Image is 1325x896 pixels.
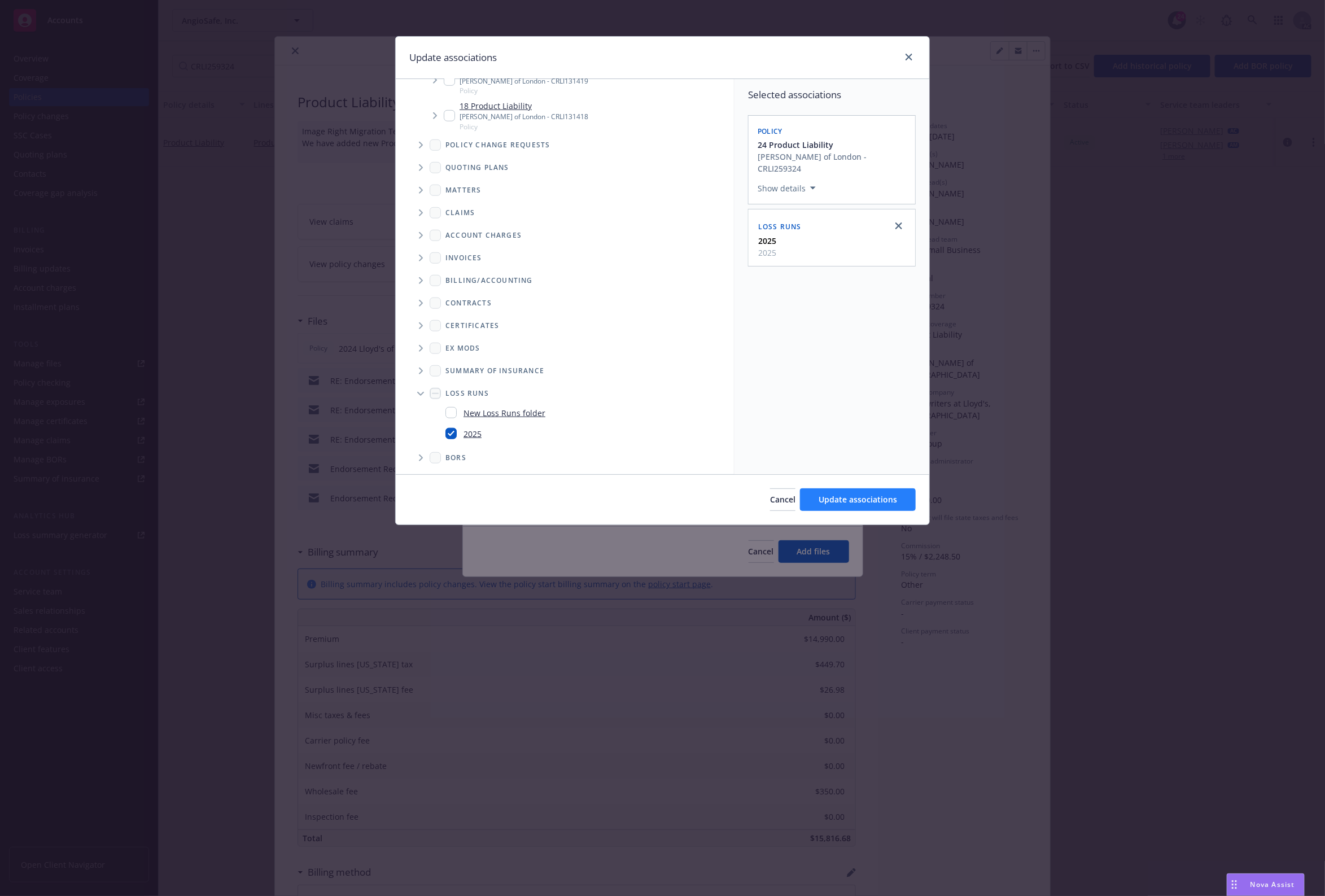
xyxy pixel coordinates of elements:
a: 2025 [463,428,482,440]
span: Summary of insurance [445,368,544,374]
span: BORs [445,454,466,461]
span: Update associations [819,494,897,505]
span: Loss Runs [445,390,489,397]
a: New Loss Runs folder [463,407,545,419]
div: Drag to move [1227,874,1241,895]
div: Folder Tree Example [396,269,734,469]
button: Nova Assist [1227,873,1305,896]
span: Nova Assist [1250,880,1295,889]
button: Cancel [770,488,795,511]
button: Update associations [800,488,916,511]
span: Ex Mods [445,345,480,352]
span: Cancel [770,494,795,505]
